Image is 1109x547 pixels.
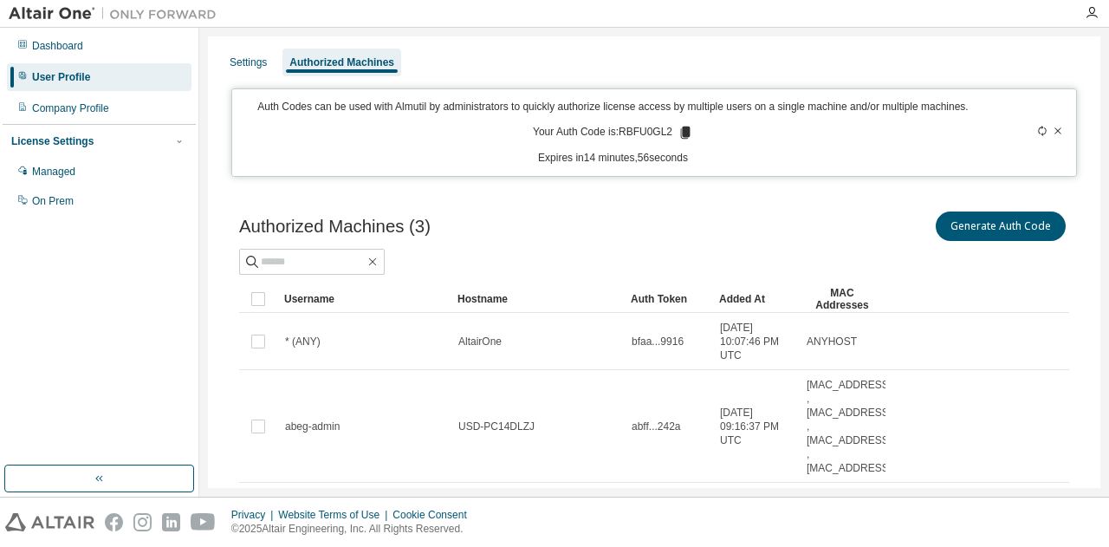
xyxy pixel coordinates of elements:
div: Managed [32,165,75,179]
div: Dashboard [32,39,83,53]
span: [MAC_ADDRESS] , [MAC_ADDRESS] , [MAC_ADDRESS] , [MAC_ADDRESS] [807,378,892,475]
span: [DATE] 10:07:46 PM UTC [720,321,791,362]
div: Privacy [231,508,278,522]
div: MAC Addresses [806,285,879,313]
div: Hostname [457,285,617,313]
img: instagram.svg [133,513,152,531]
img: linkedin.svg [162,513,180,531]
span: abeg-admin [285,420,340,433]
button: Generate Auth Code [936,212,1066,241]
div: Username [284,285,444,313]
span: Authorized Machines (3) [239,217,431,237]
img: altair_logo.svg [5,513,94,531]
span: ANYHOST [807,335,857,348]
div: Website Terms of Use [278,508,392,522]
span: [DATE] 09:16:37 PM UTC [720,406,791,447]
span: * (ANY) [285,335,321,348]
img: Altair One [9,5,225,23]
span: abff...242a [632,420,681,433]
img: youtube.svg [191,513,216,531]
span: bfaa...9916 [632,335,684,348]
div: Settings [230,55,267,69]
div: User Profile [32,70,90,84]
p: Auth Codes can be used with Almutil by administrators to quickly authorize license access by mult... [243,100,983,114]
p: © 2025 Altair Engineering, Inc. All Rights Reserved. [231,522,477,537]
div: Added At [719,285,792,313]
p: Expires in 14 minutes, 56 seconds [243,151,983,166]
div: License Settings [11,134,94,148]
span: AltairOne [458,335,502,348]
div: Cookie Consent [392,508,477,522]
div: Authorized Machines [289,55,394,69]
p: Your Auth Code is: RBFU0GL2 [533,125,693,140]
div: Company Profile [32,101,109,115]
span: USD-PC14DLZJ [458,420,535,433]
div: On Prem [32,194,74,208]
div: Auth Token [631,285,705,313]
img: facebook.svg [105,513,123,531]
